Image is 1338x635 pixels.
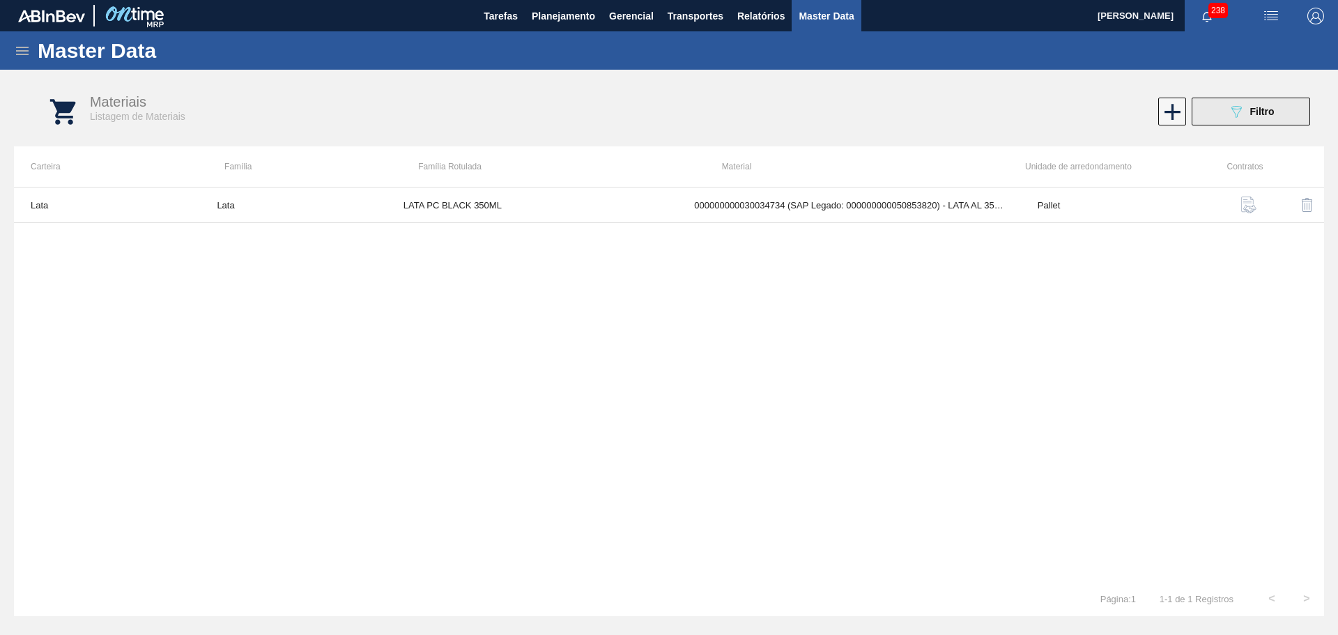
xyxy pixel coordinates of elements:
button: Notificações [1185,6,1229,26]
img: contract-icon [1240,197,1257,213]
div: Habilitar Material [1157,98,1185,125]
span: Relatórios [737,8,785,24]
div: Filtrar Material [1185,98,1317,125]
td: 000000000030034734 (SAP Legado: 000000000050853820) - LATA AL 350ML PEPSI ZERO GAUCHO [677,188,1021,223]
span: Filtro [1250,106,1275,117]
span: Master Data [799,8,854,24]
span: Planejamento [532,8,595,24]
td: Pallet [1021,188,1207,223]
h1: Master Data [38,43,285,59]
span: Materiais [90,94,146,109]
button: delete-icon [1291,188,1324,222]
th: Família Rotulada [401,146,705,187]
span: Tarefas [484,8,518,24]
button: < [1254,581,1289,616]
span: 1 - 1 de 1 Registros [1157,594,1233,604]
th: Contratos [1202,146,1263,187]
th: Material [705,146,1008,187]
td: Lata [200,188,386,223]
img: TNhmsLtSVTkK8tSr43FrP2fwEKptu5GPRR3wAAAABJRU5ErkJggg== [18,10,85,22]
th: Carteira [14,146,208,187]
div: Buscar Contratos Material [1214,188,1266,222]
img: delete-icon [1299,197,1316,213]
button: > [1289,581,1324,616]
div: Desabilitar Material [1272,188,1324,222]
span: Página : 1 [1100,594,1136,604]
button: contract-icon [1232,188,1266,222]
img: Logout [1307,8,1324,24]
button: Filtro [1192,98,1310,125]
span: 238 [1208,3,1228,18]
th: Unidade de arredondamento [1008,146,1202,187]
span: Transportes [668,8,723,24]
td: LATA PC BLACK 350ML [387,188,678,223]
span: Gerencial [609,8,654,24]
img: userActions [1263,8,1279,24]
span: Listagem de Materiais [90,111,185,122]
td: Lata [14,188,200,223]
th: Família [208,146,401,187]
